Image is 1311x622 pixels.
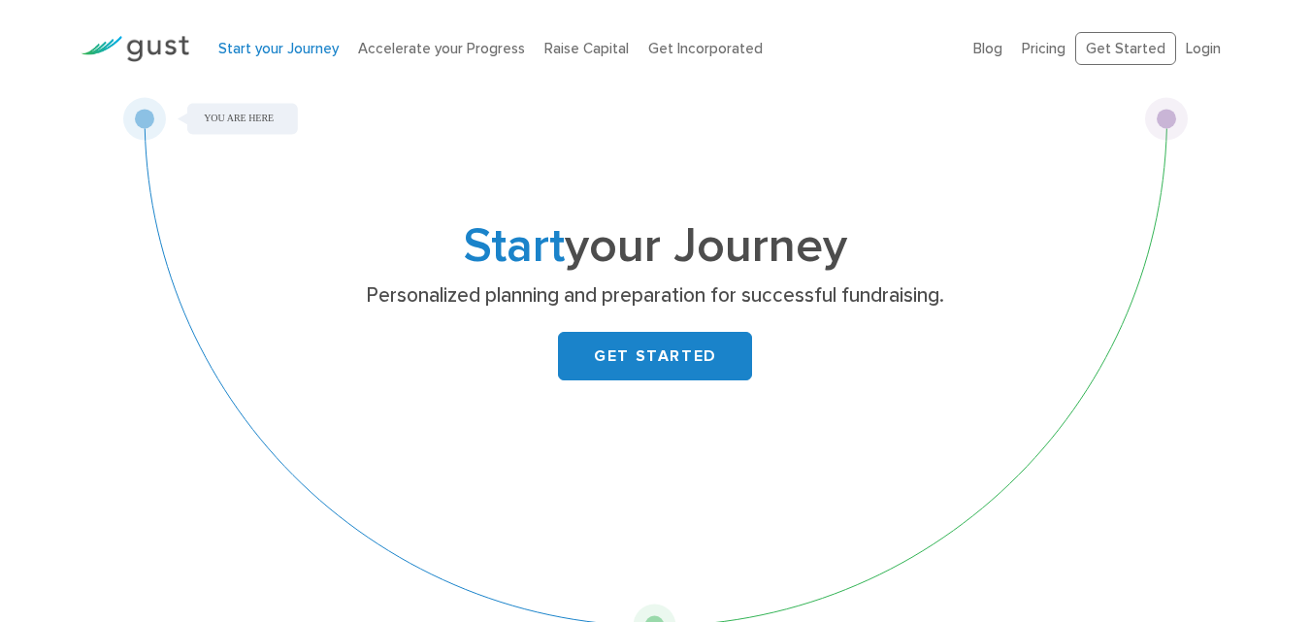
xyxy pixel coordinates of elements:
[279,282,1032,310] p: Personalized planning and preparation for successful fundraising.
[218,40,339,57] a: Start your Journey
[973,40,1002,57] a: Blog
[648,40,763,57] a: Get Incorporated
[272,224,1038,269] h1: your Journey
[81,36,189,62] img: Gust Logo
[1075,32,1176,66] a: Get Started
[358,40,525,57] a: Accelerate your Progress
[558,332,752,380] a: GET STARTED
[464,217,565,275] span: Start
[1022,40,1065,57] a: Pricing
[1186,40,1221,57] a: Login
[544,40,629,57] a: Raise Capital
